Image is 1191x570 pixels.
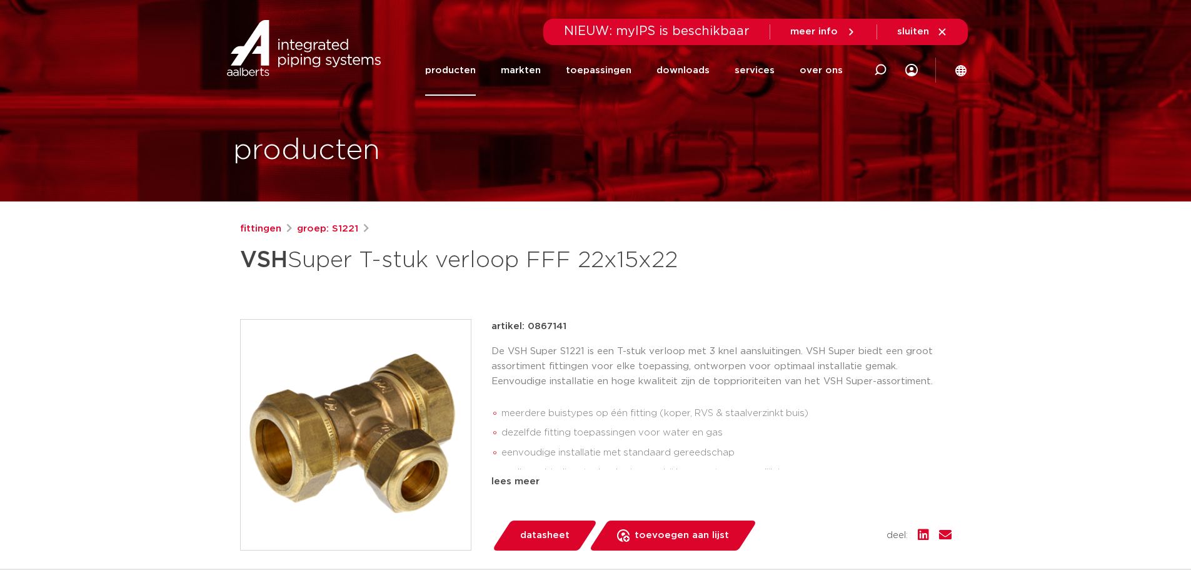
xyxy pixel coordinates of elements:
span: datasheet [520,526,570,546]
a: over ons [800,45,843,96]
span: deel: [887,528,908,543]
a: producten [425,45,476,96]
p: artikel: 0867141 [491,319,566,334]
li: eenvoudige installatie met standaard gereedschap [501,443,952,463]
div: my IPS [905,45,918,96]
img: Product Image for VSH Super T-stuk verloop FFF 22x15x22 [241,320,471,550]
div: lees meer [491,474,952,489]
a: datasheet [491,521,598,551]
span: meer info [790,27,838,36]
li: snelle verbindingstechnologie waarbij her-montage mogelijk is [501,463,952,483]
nav: Menu [425,45,843,96]
span: sluiten [897,27,929,36]
span: NIEUW: myIPS is beschikbaar [564,25,750,38]
a: services [735,45,775,96]
h1: Super T-stuk verloop FFF 22x15x22 [240,242,710,279]
a: markten [501,45,541,96]
li: meerdere buistypes op één fitting (koper, RVS & staalverzinkt buis) [501,404,952,424]
strong: VSH [240,249,288,272]
a: toepassingen [566,45,631,96]
p: De VSH Super S1221 is een T-stuk verloop met 3 knel aansluitingen. VSH Super biedt een groot asso... [491,344,952,389]
span: toevoegen aan lijst [635,526,729,546]
li: dezelfde fitting toepassingen voor water en gas [501,423,952,443]
a: downloads [656,45,710,96]
a: meer info [790,26,857,38]
a: groep: S1221 [297,221,358,237]
a: fittingen [240,221,281,237]
a: sluiten [897,26,948,38]
h1: producten [233,131,380,171]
